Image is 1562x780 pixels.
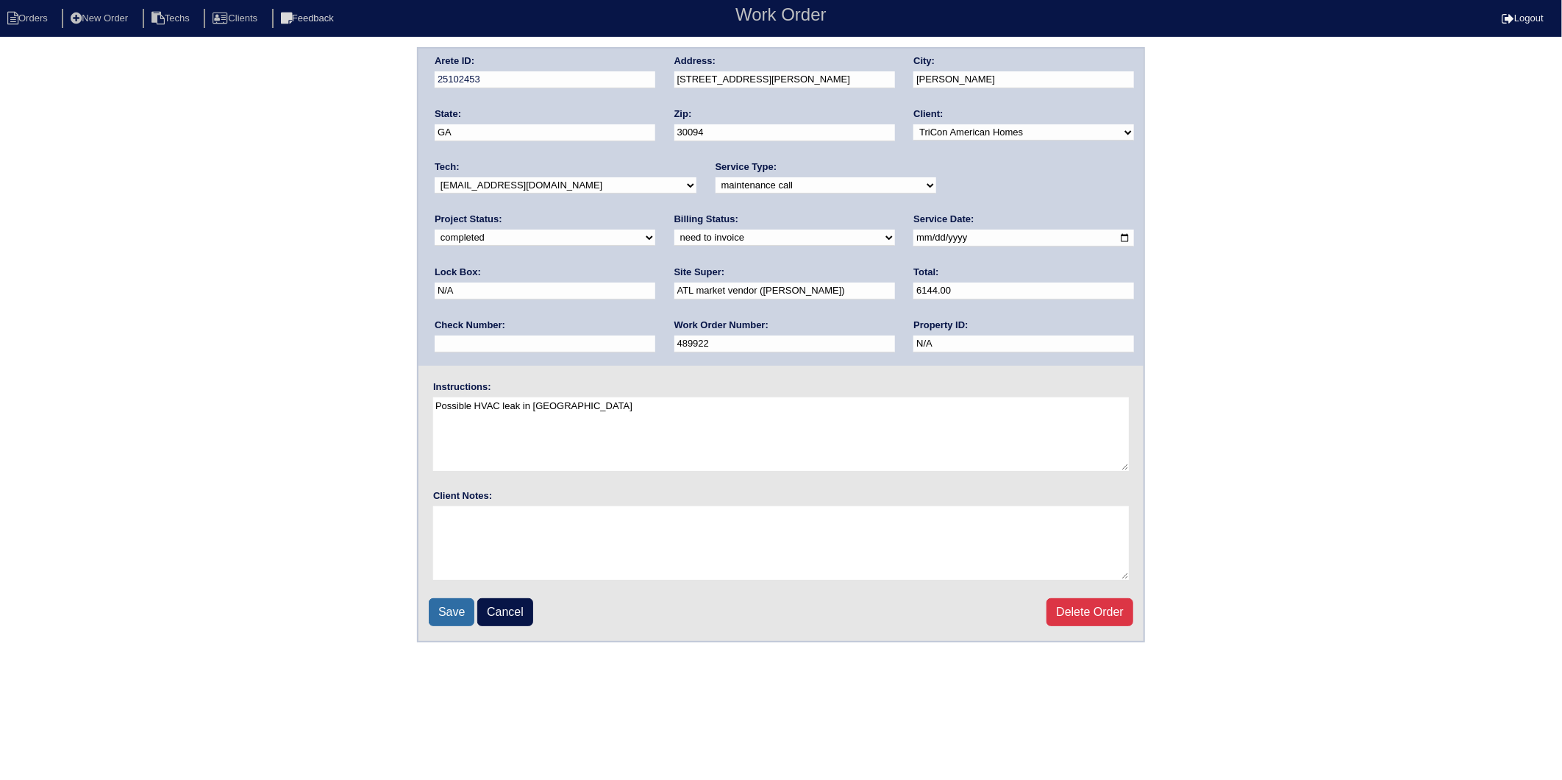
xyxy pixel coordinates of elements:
label: Site Super: [674,266,725,279]
li: New Order [62,9,140,29]
li: Feedback [272,9,346,29]
label: Zip: [674,107,692,121]
label: Property ID: [913,319,968,332]
a: Clients [204,13,269,24]
a: Delete Order [1046,598,1133,626]
li: Techs [143,9,202,29]
input: Save [429,598,474,626]
a: Logout [1502,13,1544,24]
label: Client Notes: [433,489,492,503]
a: Cancel [477,598,533,626]
label: Instructions: [433,380,491,394]
label: State: [435,107,461,121]
label: Service Date: [913,213,974,226]
label: Work Order Number: [674,319,768,332]
label: Billing Status: [674,213,738,226]
label: Service Type: [716,160,777,174]
label: Arete ID: [435,54,474,68]
label: Client: [913,107,943,121]
label: Lock Box: [435,266,481,279]
label: City: [913,54,935,68]
a: New Order [62,13,140,24]
li: Clients [204,9,269,29]
label: Address: [674,54,716,68]
label: Tech: [435,160,460,174]
a: Techs [143,13,202,24]
label: Total: [913,266,938,279]
label: Check Number: [435,319,505,332]
textarea: Possible HVAC leak in [GEOGRAPHIC_DATA] [433,397,1129,471]
input: Enter a location [674,71,895,88]
label: Project Status: [435,213,502,226]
